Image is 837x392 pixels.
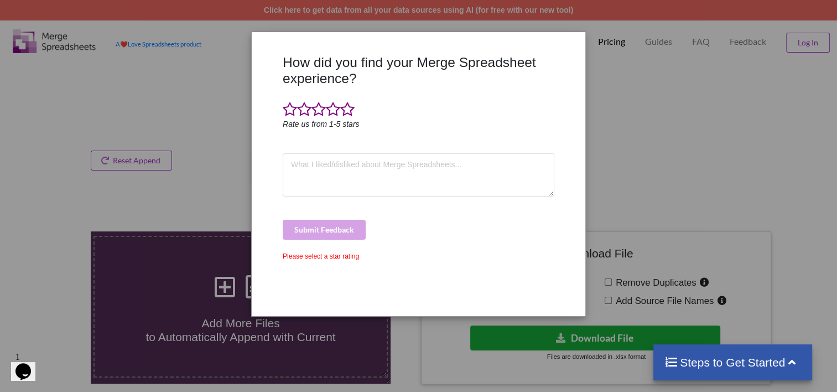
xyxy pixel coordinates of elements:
iframe: chat widget [11,348,46,381]
h3: How did you find your Merge Spreadsheet experience? [283,54,554,87]
h4: Steps to Get Started [664,355,801,369]
div: Please select a star rating [283,251,554,261]
i: Rate us from 1-5 stars [283,120,360,128]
